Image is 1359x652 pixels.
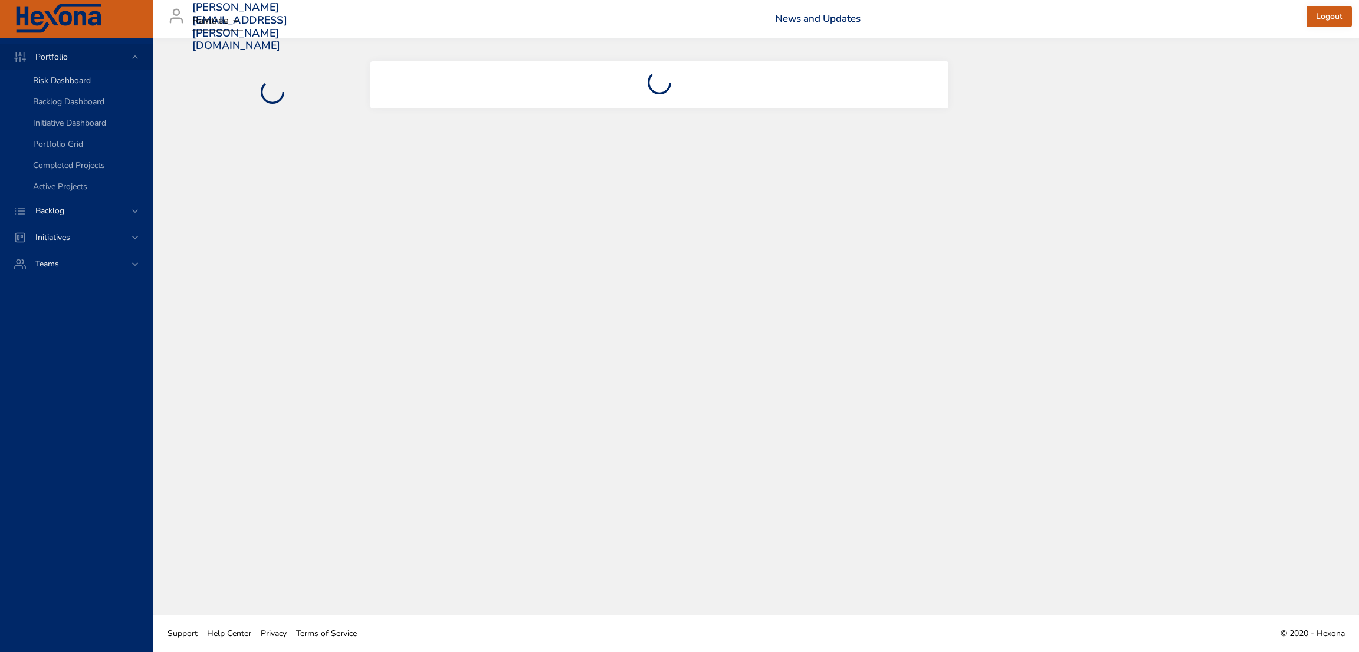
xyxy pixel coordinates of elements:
[1307,6,1352,28] button: Logout
[26,205,74,216] span: Backlog
[33,96,104,107] span: Backlog Dashboard
[26,51,77,62] span: Portfolio
[33,181,87,192] span: Active Projects
[256,620,291,647] a: Privacy
[26,258,68,269] span: Teams
[14,4,103,34] img: Hexona
[192,1,287,52] h3: [PERSON_NAME][EMAIL_ADDRESS][PERSON_NAME][DOMAIN_NAME]
[33,160,105,171] span: Completed Projects
[296,628,357,639] span: Terms of Service
[202,620,256,647] a: Help Center
[163,620,202,647] a: Support
[1281,628,1345,639] span: © 2020 - Hexona
[33,139,83,150] span: Portfolio Grid
[1316,9,1342,24] span: Logout
[775,12,861,25] a: News and Updates
[33,117,106,129] span: Initiative Dashboard
[261,628,287,639] span: Privacy
[168,628,198,639] span: Support
[291,620,362,647] a: Terms of Service
[26,232,80,243] span: Initiatives
[33,75,91,86] span: Risk Dashboard
[192,12,243,31] div: Raintree
[207,628,251,639] span: Help Center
